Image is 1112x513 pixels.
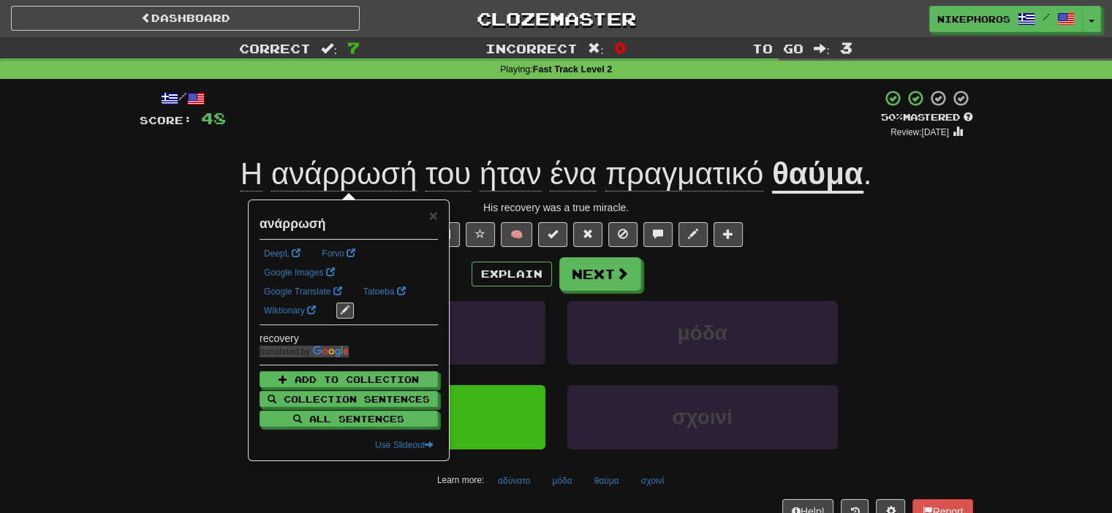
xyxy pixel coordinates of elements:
button: edit links [336,303,354,319]
span: 50 % [881,111,903,123]
button: Add to collection (alt+a) [714,222,743,247]
div: / [140,89,226,107]
div: His recovery was a true miracle. [140,200,973,215]
button: μόδα [544,470,580,492]
a: Wiktionary [260,303,320,319]
a: DeepL [260,246,305,262]
a: Google Images [260,265,339,281]
a: Nikephoros / [929,6,1083,32]
small: Learn more: [437,475,484,485]
button: μόδα [567,301,838,365]
button: Set this sentence to 100% Mastered (alt+m) [538,222,567,247]
button: Reset to 0% Mastered (alt+r) [573,222,602,247]
button: σχοινί [633,470,672,492]
button: All Sentences [260,411,438,427]
div: recovery [260,331,438,346]
span: σχοινί [672,406,733,428]
button: Close [429,208,438,223]
span: To go [752,41,803,56]
button: Next [559,257,641,291]
a: Forvo [317,246,360,262]
button: Explain [472,262,552,286]
small: Review: [DATE] [890,127,949,137]
span: : [588,42,604,55]
span: ήταν [480,156,542,191]
span: πραγματικό [605,156,763,191]
span: Correct [239,41,311,56]
button: Discuss sentence (alt+u) [643,222,673,247]
span: × [429,207,438,224]
span: ανάρρωσή [271,156,417,191]
button: Collection Sentences [260,391,438,407]
span: : [814,42,830,55]
button: Edit sentence (alt+d) [678,222,708,247]
button: σχοινί [567,385,838,449]
img: Color short [260,346,349,357]
a: Clozemaster [382,6,730,31]
span: 0 [614,39,627,56]
span: 3 [840,39,852,56]
a: Google Translate [260,284,347,300]
button: Add to Collection [260,371,438,387]
span: μόδα [677,322,727,344]
span: 48 [201,109,226,127]
span: / [1043,12,1050,22]
span: Nikephoros [937,12,1010,26]
span: : [321,42,337,55]
span: Η [241,156,262,191]
button: αδύνατο [490,470,538,492]
div: Mastered [881,111,973,124]
span: του [425,156,471,191]
button: Use Slideout [371,437,438,453]
span: . [863,156,872,191]
button: 🧠 [501,222,532,247]
u: θαύμα [772,156,863,194]
span: 7 [347,39,360,56]
button: Favorite sentence (alt+f) [466,222,495,247]
button: θαύμα [586,470,627,492]
strong: ανάρρωσή [260,216,325,231]
button: Ignore sentence (alt+i) [608,222,638,247]
a: Tatoeba [359,284,410,300]
strong: Fast Track Level 2 [533,64,613,75]
a: Dashboard [11,6,360,31]
span: Score: [140,114,192,126]
span: ένα [550,156,597,191]
span: Incorrect [485,41,578,56]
